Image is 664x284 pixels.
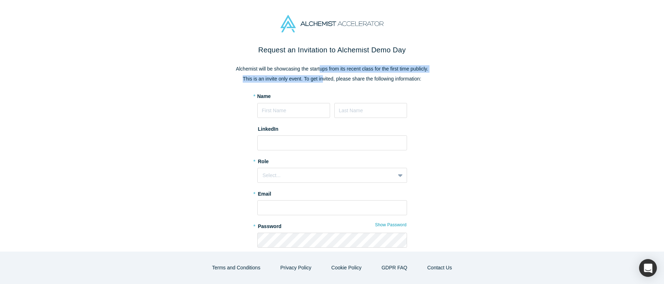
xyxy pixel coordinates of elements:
label: Password [257,220,407,230]
label: LinkedIn [257,123,279,133]
input: First Name [257,103,330,118]
button: Privacy Policy [273,262,319,274]
p: Alchemist will be showcasing the startups from its recent class for the first time publicly. [182,65,482,73]
img: Alchemist Accelerator Logo [280,15,383,32]
h2: Request an Invitation to Alchemist Demo Day [182,45,482,55]
button: Show Password [375,220,407,229]
a: GDPR FAQ [374,262,415,274]
strong: 8-20 characters [295,251,326,256]
div: Select... [263,172,390,179]
button: Cookie Policy [324,262,369,274]
label: Name [257,93,271,100]
label: Role [257,155,407,165]
input: Last Name [334,103,407,118]
button: Contact Us [420,262,459,274]
p: This is an invite only event. To get invited, please share the following information: [182,75,482,83]
button: Terms and Conditions [205,262,268,274]
p: Password must be and contain , , and at least one number. [260,250,405,263]
label: Email [257,188,407,198]
strong: A-Z [348,251,355,256]
strong: a-z [356,251,362,256]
